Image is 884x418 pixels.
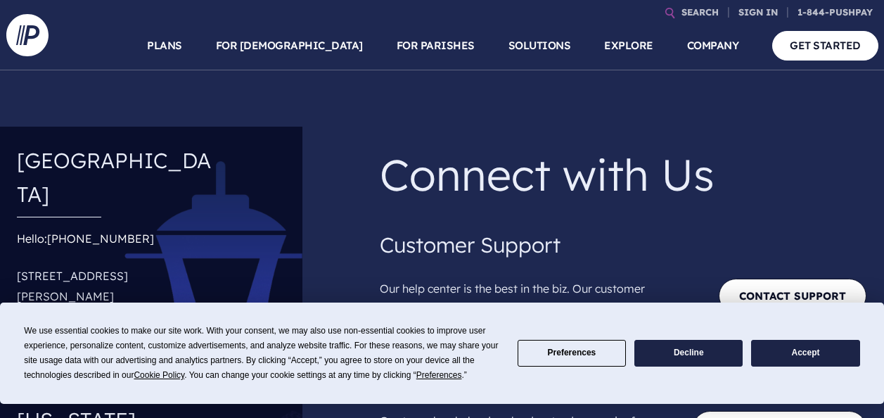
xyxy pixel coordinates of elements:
a: FOR PARISHES [397,21,475,70]
a: FOR [DEMOGRAPHIC_DATA] [216,21,363,70]
a: SOLUTIONS [508,21,571,70]
span: Preferences [416,370,462,380]
p: [STREET_ADDRESS][PERSON_NAME] Suite 300, [GEOGRAPHIC_DATA] [17,260,218,353]
a: GET STARTED [772,31,878,60]
a: COMPANY [687,21,739,70]
button: Preferences [518,340,626,367]
h4: Customer Support [380,228,867,262]
div: We use essential cookies to make our site work. With your consent, we may also use non-essential ... [24,324,500,383]
a: EXPLORE [604,21,653,70]
p: Our help center is the best in the biz. Our customer success team is even better. [380,262,672,325]
span: Cookie Policy [134,370,184,380]
div: Hello: [17,229,218,353]
h4: [GEOGRAPHIC_DATA] [17,138,218,217]
a: [PHONE_NUMBER] [47,232,154,246]
a: PLANS [147,21,182,70]
button: Decline [634,340,743,367]
a: Contact Support [719,279,866,313]
button: Accept [751,340,859,367]
p: Connect with Us [380,138,867,211]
